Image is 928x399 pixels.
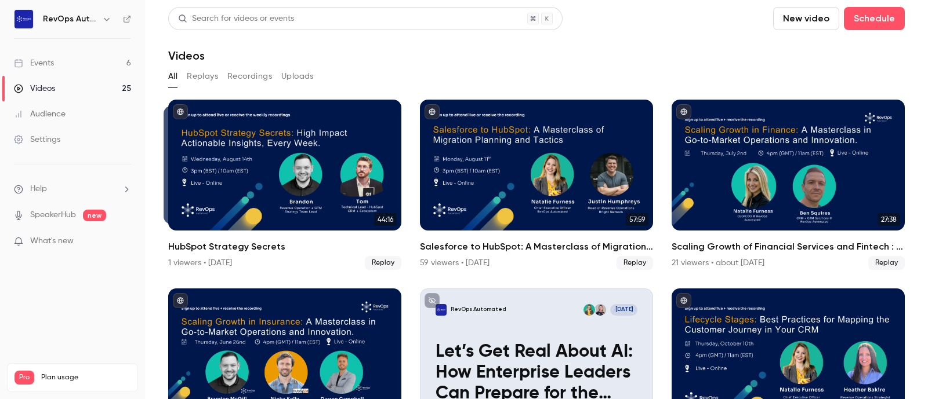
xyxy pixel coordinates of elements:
[365,256,401,270] span: Replay
[173,104,188,119] button: published
[14,134,60,145] div: Settings
[420,100,653,270] li: Salesforce to HubSpot: A Masterclass of Migration Planning and Tactics
[14,10,33,28] img: RevOps Automated
[83,210,106,221] span: new
[168,7,905,392] section: Videos
[583,304,595,316] img: Natalie Furness
[168,49,205,63] h1: Videos
[425,293,440,308] button: unpublished
[436,304,447,316] img: Let’s Get Real About AI: How Enterprise Leaders Can Prepare for the Next Frontier
[374,213,397,226] span: 44:16
[173,293,188,308] button: published
[14,83,55,94] div: Videos
[868,256,905,270] span: Replay
[168,100,401,270] a: 44:1644:16HubSpot Strategy Secrets1 viewers • [DATE]Replay
[14,57,54,69] div: Events
[676,293,691,308] button: published
[168,67,177,86] button: All
[168,100,401,270] li: HubSpot Strategy Secrets
[168,257,232,269] div: 1 viewers • [DATE]
[14,371,34,385] span: Pro
[420,240,653,254] h2: Salesforce to HubSpot: A Masterclass of Migration Planning and Tactics
[178,13,294,25] div: Search for videos or events
[30,235,74,247] span: What's new
[672,240,905,254] h2: Scaling Growth of Financial Services and Fintech : A Masterclass on Growth
[451,306,506,314] p: RevOps Automated
[227,67,272,86] button: Recordings
[672,100,905,270] a: 27:38Scaling Growth of Financial Services and Fintech : A Masterclass on Growth21 viewers • about...
[676,104,691,119] button: published
[14,108,66,120] div: Audience
[672,257,764,269] div: 21 viewers • about [DATE]
[187,67,218,86] button: Replays
[168,240,401,254] h2: HubSpot Strategy Secrets
[43,13,97,25] h6: RevOps Automated
[844,7,905,30] button: Schedule
[117,236,131,247] iframe: Noticeable Trigger
[41,373,130,382] span: Plan usage
[420,100,653,270] a: 57:59Salesforce to HubSpot: A Masterclass of Migration Planning and Tactics59 viewers • [DATE]Replay
[14,183,131,195] li: help-dropdown-opener
[617,256,653,270] span: Replay
[626,213,648,226] span: 57:59
[30,209,76,221] a: SpeakerHub
[425,104,440,119] button: published
[878,213,900,226] span: 27:38
[420,257,490,269] div: 59 viewers • [DATE]
[30,183,47,195] span: Help
[281,67,314,86] button: Uploads
[610,304,637,316] span: [DATE]
[672,100,905,270] li: Scaling Growth of Financial Services and Fintech : A Masterclass on Growth
[773,7,839,30] button: New video
[594,304,606,316] img: Dr Shannon J. Gregg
